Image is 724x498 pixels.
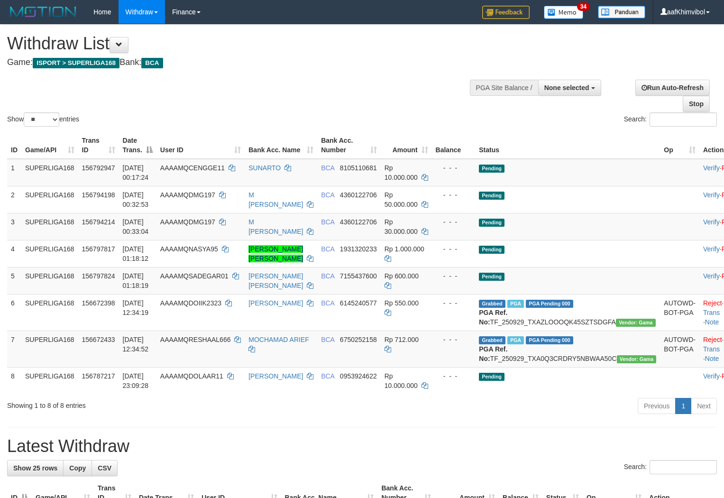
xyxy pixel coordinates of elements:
span: Rp 10.000.000 [385,372,418,389]
input: Search: [650,112,717,127]
span: AAAAMQDOLAAR11 [160,372,223,380]
td: 7 [7,331,21,367]
span: [DATE] 00:32:53 [123,191,149,208]
th: Status [475,132,660,159]
a: Reject [703,336,722,343]
span: BCA [321,336,334,343]
span: Copy 6145240577 to clipboard [340,299,377,307]
span: 156797824 [82,272,115,280]
td: SUPERLIGA168 [21,331,78,367]
span: AAAAMQRESHAAL666 [160,336,231,343]
span: BCA [321,218,334,226]
a: M [PERSON_NAME] [248,191,303,208]
span: Rp 1.000.000 [385,245,424,253]
td: SUPERLIGA168 [21,367,78,394]
span: Grabbed [479,300,505,308]
span: 156672398 [82,299,115,307]
th: Bank Acc. Name: activate to sort column ascending [245,132,317,159]
input: Search: [650,460,717,474]
span: AAAAMQDMG197 [160,191,215,199]
span: Rp 712.000 [385,336,419,343]
span: 156794214 [82,218,115,226]
a: M [PERSON_NAME] [248,218,303,235]
span: [DATE] 01:18:19 [123,272,149,289]
span: Pending [479,273,504,281]
h4: Game: Bank: [7,58,473,67]
td: TF_250929_TXAZLOOOQK45SZTSDGFA [475,294,660,331]
span: AAAAMQDMG197 [160,218,215,226]
span: 156672433 [82,336,115,343]
span: Rp 550.000 [385,299,419,307]
span: 156792947 [82,164,115,172]
span: Rp 50.000.000 [385,191,418,208]
td: 4 [7,240,21,267]
span: AAAAMQSADEGAR01 [160,272,229,280]
span: Copy 8105110681 to clipboard [340,164,377,172]
td: 5 [7,267,21,294]
th: Game/API: activate to sort column ascending [21,132,78,159]
span: Copy 4360122706 to clipboard [340,218,377,226]
span: Show 25 rows [13,464,57,472]
span: Marked by aafsoycanthlai [507,300,524,308]
div: - - - [436,163,472,173]
th: Trans ID: activate to sort column ascending [78,132,119,159]
span: [DATE] 00:33:04 [123,218,149,235]
th: Balance [432,132,476,159]
th: Date Trans.: activate to sort column descending [119,132,156,159]
a: [PERSON_NAME] [PERSON_NAME] [248,245,303,262]
span: 34 [577,2,590,11]
span: BCA [141,58,163,68]
a: Previous [638,398,676,414]
button: None selected [538,80,601,96]
span: BCA [321,191,334,199]
span: BCA [321,164,334,172]
td: SUPERLIGA168 [21,294,78,331]
span: Pending [479,192,504,200]
td: SUPERLIGA168 [21,213,78,240]
div: - - - [436,244,472,254]
img: Feedback.jpg [482,6,530,19]
span: Grabbed [479,336,505,344]
div: - - - [436,335,472,344]
span: CSV [98,464,111,472]
span: [DATE] 01:18:12 [123,245,149,262]
td: 6 [7,294,21,331]
span: Copy 6750252158 to clipboard [340,336,377,343]
span: PGA Pending [526,336,573,344]
span: Copy 4360122706 to clipboard [340,191,377,199]
span: Copy 7155437600 to clipboard [340,272,377,280]
label: Show entries [7,112,79,127]
img: Button%20Memo.svg [544,6,584,19]
span: Copy 0953924622 to clipboard [340,372,377,380]
td: SUPERLIGA168 [21,186,78,213]
b: PGA Ref. No: [479,309,507,326]
span: BCA [321,372,334,380]
a: Reject [703,299,722,307]
span: BCA [321,299,334,307]
div: - - - [436,298,472,308]
span: 156797817 [82,245,115,253]
span: ISPORT > SUPERLIGA168 [33,58,119,68]
span: Rp 10.000.000 [385,164,418,181]
div: - - - [436,217,472,227]
span: Copy 1931320233 to clipboard [340,245,377,253]
span: Vendor URL: https://trx31.1velocity.biz [616,319,656,327]
span: BCA [321,245,334,253]
span: BCA [321,272,334,280]
a: Verify [703,272,720,280]
a: Note [705,355,719,362]
span: Marked by aafsoycanthlai [507,336,524,344]
th: User ID: activate to sort column ascending [156,132,245,159]
span: Rp 30.000.000 [385,218,418,235]
td: AUTOWD-BOT-PGA [660,294,699,331]
th: Bank Acc. Number: activate to sort column ascending [317,132,381,159]
a: 1 [675,398,691,414]
th: Amount: activate to sort column ascending [381,132,432,159]
h1: Withdraw List [7,34,473,53]
a: MOCHAMAD ARIEF [248,336,309,343]
a: [PERSON_NAME] [248,372,303,380]
a: Note [705,318,719,326]
b: PGA Ref. No: [479,345,507,362]
img: panduan.png [598,6,645,18]
img: MOTION_logo.png [7,5,79,19]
